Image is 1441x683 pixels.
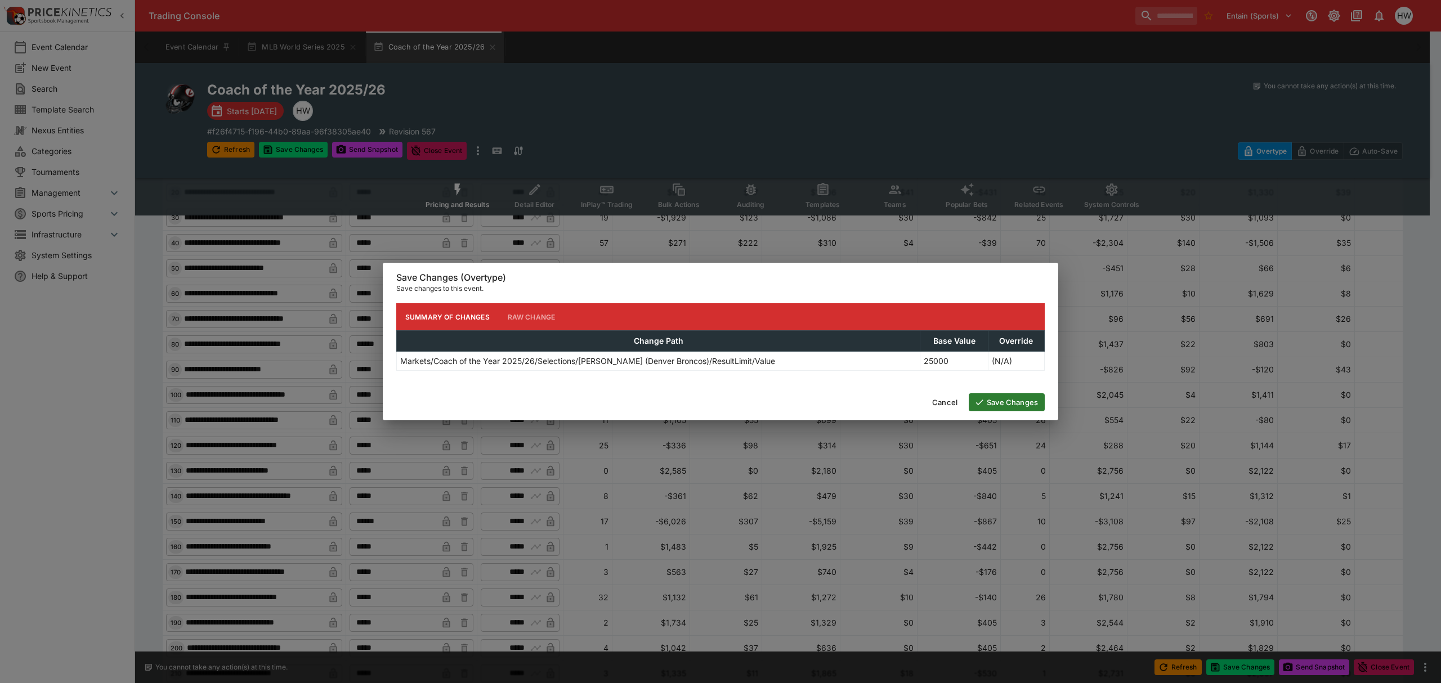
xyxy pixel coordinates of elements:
[397,331,920,352] th: Change Path
[988,352,1044,371] td: (N/A)
[396,272,1045,284] h6: Save Changes (Overtype)
[988,331,1044,352] th: Override
[396,303,499,330] button: Summary of Changes
[920,331,988,352] th: Base Value
[920,352,988,371] td: 25000
[969,393,1045,411] button: Save Changes
[400,355,775,367] p: Markets/Coach of the Year 2025/26/Selections/[PERSON_NAME] (Denver Broncos)/ResultLimit/Value
[396,283,1045,294] p: Save changes to this event.
[499,303,565,330] button: Raw Change
[925,393,964,411] button: Cancel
